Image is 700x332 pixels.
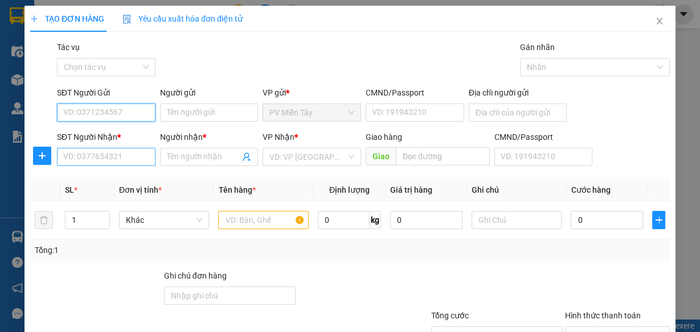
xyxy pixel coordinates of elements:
[218,185,255,194] span: Tên hàng
[263,132,294,142] span: VP Nhận
[35,211,53,229] button: delete
[644,6,676,38] button: Close
[652,211,665,229] button: plus
[565,311,641,320] label: Hình thức thanh toán
[57,43,80,52] label: Tác vụ
[57,86,155,99] div: SĐT Người Gửi
[329,185,370,194] span: Định lượng
[431,311,469,320] span: Tổng cước
[122,14,243,23] span: Yêu cầu xuất hóa đơn điện tử
[35,244,271,256] div: Tổng: 1
[160,86,259,99] div: Người gửi
[366,147,396,165] span: Giao
[30,15,38,23] span: plus
[467,179,567,201] th: Ghi chú
[366,86,464,99] div: CMND/Passport
[494,131,593,143] div: CMND/Passport
[469,86,567,99] div: Địa chỉ người gửi
[122,15,132,24] img: icon
[472,211,562,229] input: Ghi Chú
[33,147,51,165] button: plus
[164,287,296,305] input: Ghi chú đơn hàng
[57,131,155,143] div: SĐT Người Nhận
[366,132,402,142] span: Giao hàng
[242,152,251,161] span: user-add
[571,185,610,194] span: Cước hàng
[30,14,104,23] span: TẠO ĐƠN HÀNG
[65,185,74,194] span: SL
[119,185,162,194] span: Đơn vị tính
[218,211,309,229] input: VD: Bàn, Ghế
[653,215,665,225] span: plus
[160,131,259,143] div: Người nhận
[263,86,361,99] div: VP gửi
[469,103,567,122] input: Địa chỉ của người gửi
[396,147,490,165] input: Dọc đường
[269,104,354,121] span: PV Miền Tây
[126,211,203,229] span: Khác
[390,185,432,194] span: Giá trị hàng
[34,151,51,160] span: plus
[390,211,462,229] input: 0
[655,16,664,26] span: close
[520,43,555,52] label: Gán nhãn
[164,271,227,280] label: Ghi chú đơn hàng
[370,211,381,229] span: kg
